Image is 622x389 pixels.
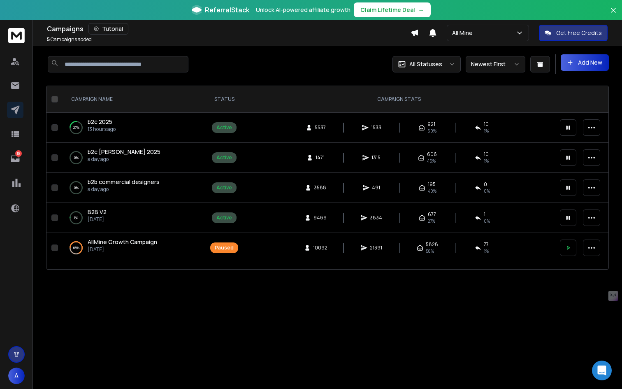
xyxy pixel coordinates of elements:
[371,124,381,131] span: 1533
[427,121,435,128] span: 921
[484,181,487,188] span: 0
[88,186,160,193] p: a day ago
[484,241,489,248] span: 77
[47,36,92,43] p: Campaigns added
[409,60,442,68] p: All Statuses
[426,248,434,254] span: 58 %
[371,154,381,161] span: 1315
[315,124,326,131] span: 5537
[216,184,232,191] div: Active
[484,151,489,158] span: 10
[418,6,424,14] span: →
[8,368,25,384] button: A
[216,124,232,131] div: Active
[88,216,107,223] p: [DATE]
[427,151,437,158] span: 606
[47,23,411,35] div: Campaigns
[216,214,232,221] div: Active
[466,56,525,72] button: Newest First
[354,2,431,17] button: Claim Lifetime Deal→
[74,214,78,222] p: 1 %
[7,150,23,167] a: 10
[88,246,157,253] p: [DATE]
[314,184,326,191] span: 3588
[539,25,608,41] button: Get Free Credits
[243,86,555,113] th: CAMPAIGN STATS
[88,178,160,186] a: b2b commercial designers
[428,211,436,218] span: 677
[61,143,205,173] td: 0%b2c [PERSON_NAME] 2025a day ago
[61,113,205,143] td: 27%b2c 202513 hours ago
[313,245,327,251] span: 10092
[592,361,612,380] div: Open Intercom Messenger
[608,5,619,25] button: Close banner
[88,208,107,216] a: B2B V2
[74,154,79,162] p: 0 %
[88,118,112,126] a: b2c 2025
[61,203,205,233] td: 1%B2B V2[DATE]
[73,123,79,132] p: 27 %
[205,5,249,15] span: ReferralStack
[88,23,128,35] button: Tutorial
[484,218,490,224] span: 0 %
[88,156,160,163] p: a day ago
[372,184,380,191] span: 491
[15,150,22,157] p: 10
[484,128,489,134] span: 1 %
[73,244,79,252] p: 68 %
[61,233,205,263] td: 68%AllMine Growth Campaign[DATE]
[47,36,50,43] span: 5
[88,148,160,156] a: b2c [PERSON_NAME] 2025
[370,214,382,221] span: 3834
[484,158,489,164] span: 1 %
[313,214,327,221] span: 9469
[215,245,234,251] div: Paused
[316,154,325,161] span: 1471
[484,121,489,128] span: 10
[370,245,382,251] span: 21391
[427,128,436,134] span: 60 %
[88,238,157,246] a: AllMine Growth Campaign
[561,54,609,71] button: Add New
[428,181,436,188] span: 195
[205,86,243,113] th: STATUS
[256,6,350,14] p: Unlock AI-powered affiliate growth
[484,188,490,194] span: 0 %
[428,188,436,194] span: 40 %
[61,86,205,113] th: CAMPAIGN NAME
[216,154,232,161] div: Active
[484,211,485,218] span: 1
[61,173,205,203] td: 0%b2b commercial designersa day ago
[426,241,438,248] span: 5828
[484,248,489,254] span: 1 %
[74,184,79,192] p: 0 %
[556,29,602,37] p: Get Free Credits
[427,158,436,164] span: 46 %
[88,126,116,133] p: 13 hours ago
[452,29,476,37] p: All Mine
[428,218,435,224] span: 27 %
